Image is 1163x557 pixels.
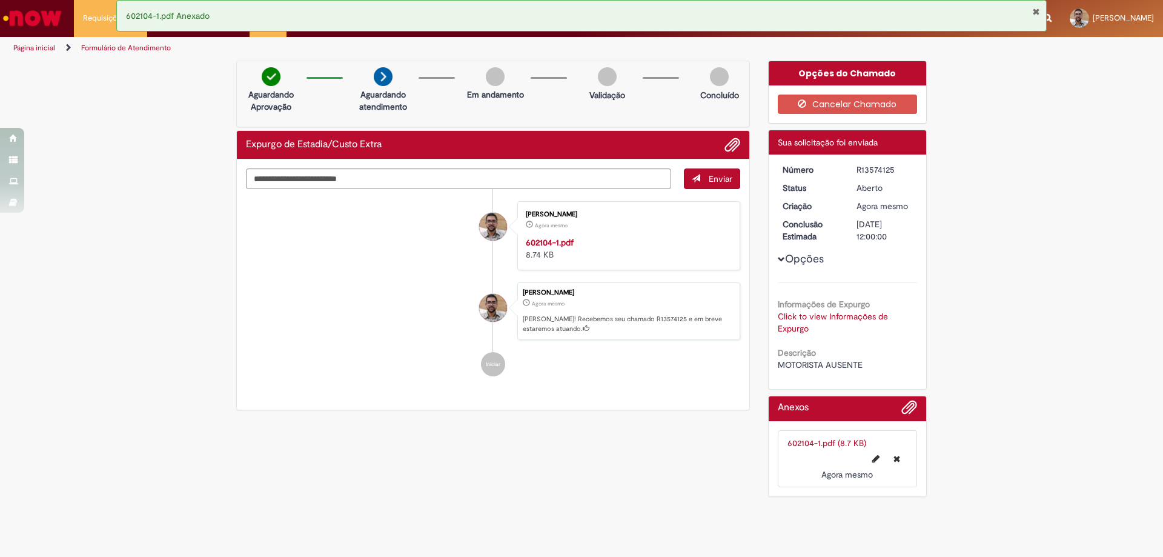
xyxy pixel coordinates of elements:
span: Requisições [83,12,125,24]
span: Sua solicitação foi enviada [778,137,878,148]
a: Página inicial [13,43,55,53]
li: Lendy Leal Campos De Lima [246,282,740,341]
textarea: Digite sua mensagem aqui... [246,168,671,189]
span: Agora mesmo [857,201,908,212]
h2: Expurgo de Estadia/Custo Extra Histórico de tíquete [246,139,382,150]
ul: Trilhas de página [9,37,766,59]
div: 8.74 KB [526,236,727,261]
span: MOTORISTA AUSENTE [778,359,863,370]
div: 28/09/2025 17:05:53 [857,200,913,212]
div: Lendy Leal Campos De Lima [479,294,507,322]
p: Aguardando atendimento [354,88,413,113]
p: Aguardando Aprovação [242,88,300,113]
img: ServiceNow [1,6,64,30]
button: Fechar Notificação [1032,7,1040,16]
button: Adicionar anexos [724,137,740,153]
div: [PERSON_NAME] [526,211,727,218]
div: R13574125 [857,164,913,176]
div: Aberto [857,182,913,194]
time: 28/09/2025 17:05:53 [857,201,908,212]
h2: Anexos [778,402,809,413]
button: Adicionar anexos [901,399,917,421]
time: 28/09/2025 17:05:53 [532,300,565,307]
span: [PERSON_NAME] [1093,13,1154,23]
img: img-circle-grey.png [486,67,505,86]
b: Informações de Expurgo [778,299,870,310]
dt: Número [774,164,848,176]
div: [PERSON_NAME] [523,289,734,296]
p: Validação [589,89,625,101]
img: check-circle-green.png [262,67,280,86]
span: Enviar [709,173,732,184]
a: 602104-1.pdf (8.7 KB) [787,438,866,449]
span: Agora mesmo [821,469,873,480]
time: 28/09/2025 17:05:51 [821,469,873,480]
ul: Histórico de tíquete [246,189,740,389]
p: Concluído [700,89,739,101]
div: Opções do Chamado [769,61,927,85]
span: 602104-1.pdf Anexado [126,10,210,21]
img: img-circle-grey.png [710,67,729,86]
button: Cancelar Chamado [778,95,918,114]
a: Click to view Informações de Expurgo [778,311,888,334]
dt: Conclusão Estimada [774,218,848,242]
p: Em andamento [467,88,524,101]
dt: Status [774,182,848,194]
b: Descrição [778,347,816,358]
a: 602104-1.pdf [526,237,574,248]
div: Lendy Leal Campos De Lima [479,213,507,241]
img: arrow-next.png [374,67,393,86]
span: Agora mesmo [535,222,568,229]
div: [DATE] 12:00:00 [857,218,913,242]
dt: Criação [774,200,848,212]
button: Editar nome de arquivo 602104-1.pdf [865,449,887,469]
img: img-circle-grey.png [598,67,617,86]
p: [PERSON_NAME]! Recebemos seu chamado R13574125 e em breve estaremos atuando. [523,315,734,333]
button: Excluir 602104-1.pdf [886,449,907,469]
time: 28/09/2025 17:05:51 [535,222,568,229]
a: Formulário de Atendimento [81,43,171,53]
button: Enviar [684,168,740,189]
span: Agora mesmo [532,300,565,307]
